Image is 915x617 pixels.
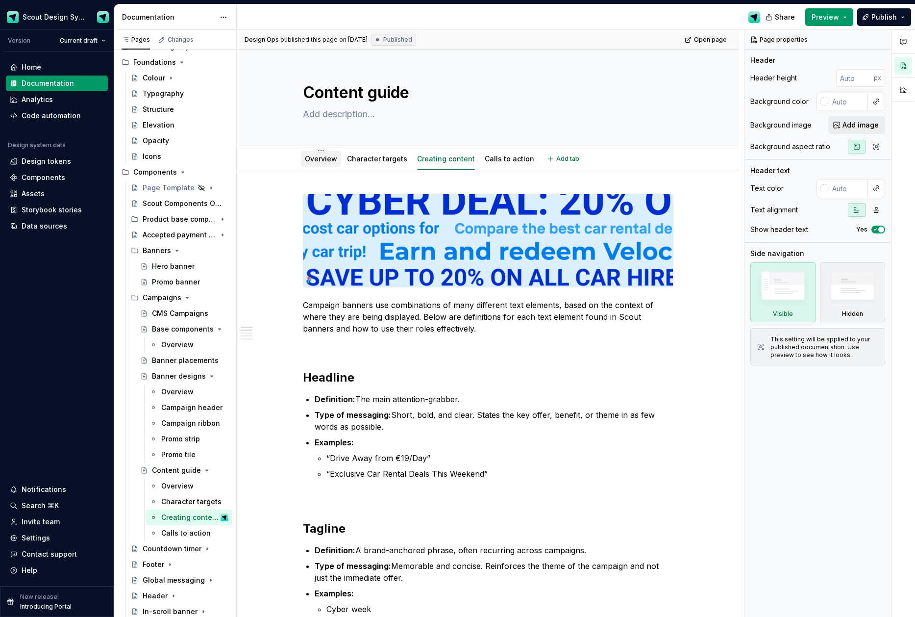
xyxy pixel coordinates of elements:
button: Share [761,8,801,26]
p: “Drive Away from €19/Day” [326,452,673,464]
div: Campaign ribbon [161,418,220,428]
a: Icons [127,149,232,164]
a: Analytics [6,92,108,107]
button: Contact support [6,546,108,562]
strong: Definition: [315,394,355,404]
a: Data sources [6,218,108,234]
div: Banners [127,243,232,258]
span: Open page [694,36,727,44]
a: Home [6,59,108,75]
p: “Exclusive Car Rental Deals This Weekend” [326,468,673,480]
a: Colour [127,70,232,86]
strong: Type of messaging: [315,561,391,571]
a: Banner designs [136,368,232,384]
p: Short, bold, and clear. States the key offer, benefit, or theme in as few words as possible. [315,409,673,433]
p: Introducing Portal [20,603,72,611]
a: Creating contentDesign Ops [146,510,232,525]
textarea: Content guide [301,81,671,104]
div: Banners [143,246,171,256]
div: Assets [22,189,45,199]
div: Design tokens [22,156,71,166]
a: Components [6,170,108,185]
a: Scout Components Overview [127,196,232,211]
div: Help [22,566,37,575]
a: CMS Campaigns [136,306,232,321]
a: Countdown timer [127,541,232,557]
div: Icons [143,152,161,161]
div: Footer [143,560,164,569]
strong: Examples: [315,589,354,598]
div: Data sources [22,221,67,231]
div: Contact support [22,549,77,559]
div: Notifications [22,485,66,494]
a: Content guide [136,463,232,478]
strong: Type of messaging: [315,410,391,420]
a: Elevation [127,117,232,133]
a: Calls to action [146,525,232,541]
p: The main attention-grabber. [315,393,673,405]
div: Side navigation [750,249,804,258]
a: Storybook stories [6,202,108,218]
a: Page Template [127,180,232,196]
div: Hidden [842,310,863,318]
img: 4aa99e79-b5c2-4565-9fb2-339c02cdb99a.png [303,194,673,287]
a: Typography [127,86,232,102]
div: Overview [301,148,341,169]
p: New release! [20,593,59,601]
div: Typography [143,89,184,99]
a: Hero banner [136,258,232,274]
div: Text color [750,183,784,193]
div: Changes [168,36,194,44]
p: Memorable and concise. Reinforces the theme of the campaign and not just the immediate offer. [315,560,673,584]
div: Creating content [161,513,219,522]
div: Countdown timer [143,544,201,554]
a: Base components [136,321,232,337]
div: Campaigns [143,293,181,303]
input: Auto [828,180,868,197]
div: Documentation [22,78,74,88]
input: Auto [828,93,868,110]
div: Header [143,591,168,601]
div: Invite team [22,517,60,527]
div: Opacity [143,136,169,146]
input: Auto [836,69,874,87]
div: Components [118,164,232,180]
a: Banner placements [136,353,232,368]
button: Search ⌘K [6,498,108,514]
a: Opacity [127,133,232,149]
h2: Tagline [303,521,673,537]
span: Published [383,36,412,44]
a: Design tokens [6,154,108,169]
a: Code automation [6,108,108,124]
img: e611c74b-76fc-4ef0-bafa-dc494cd4cb8a.png [7,11,19,23]
div: Text alignment [750,205,798,215]
a: Overview [146,478,232,494]
button: Add tab [544,152,584,166]
img: Design Ops [748,11,760,23]
p: Cyber week [326,603,673,615]
a: Assets [6,186,108,202]
div: Components [133,167,177,177]
div: Overview [161,481,194,491]
div: Content guide [152,465,201,475]
div: Storybook stories [22,205,82,215]
div: Campaigns [127,290,232,306]
a: Settings [6,530,108,546]
a: Header [127,588,232,604]
a: Global messaging [127,572,232,588]
div: Product base components [143,214,217,224]
div: Banner placements [152,356,219,365]
a: Character targets [146,494,232,510]
button: Notifications [6,482,108,497]
div: This setting will be applied to your published documentation. Use preview to see how it looks. [770,335,879,359]
h2: Headline [303,370,673,386]
button: Publish [857,8,911,26]
div: Hidden [820,262,886,322]
a: Calls to action [485,154,534,163]
div: Accepted payment types [143,230,217,240]
div: Calls to action [161,528,211,538]
div: Analytics [22,95,53,104]
div: Foundations [118,54,232,70]
a: Accepted payment types [127,227,232,243]
p: A brand-anchored phrase, often recurring across campaigns. [315,544,673,556]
